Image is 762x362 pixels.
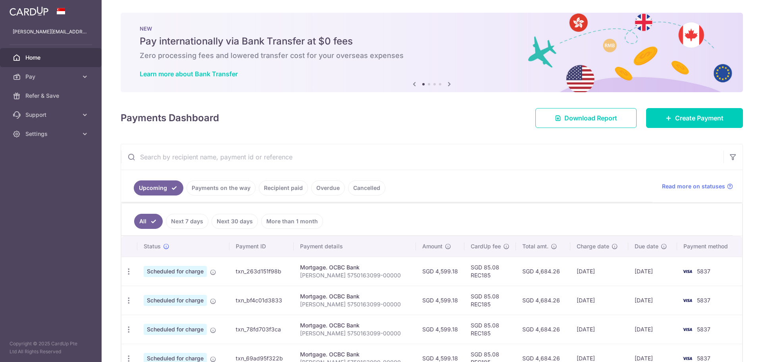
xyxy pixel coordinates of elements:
img: Bank transfer banner [121,13,743,92]
a: Read more on statuses [662,182,733,190]
th: Payment ID [229,236,294,257]
a: Cancelled [348,180,385,196]
a: Overdue [311,180,345,196]
p: [PERSON_NAME] 5750163099-00000 [300,329,410,337]
span: 5837 [697,355,710,362]
td: SGD 4,684.26 [516,286,570,315]
td: SGD 4,684.26 [516,315,570,344]
img: Bank Card [679,325,695,334]
div: Mortgage. OCBC Bank [300,350,410,358]
td: [DATE] [628,286,677,315]
td: SGD 4,599.18 [416,286,464,315]
th: Payment method [677,236,742,257]
h5: Pay internationally via Bank Transfer at $0 fees [140,35,724,48]
a: Payments on the way [187,180,256,196]
span: Scheduled for charge [144,266,207,277]
td: SGD 4,599.18 [416,315,464,344]
td: txn_bf4c01d3833 [229,286,294,315]
span: Home [25,54,78,62]
img: Bank Card [679,296,695,305]
span: Create Payment [675,113,724,123]
a: All [134,214,163,229]
input: Search by recipient name, payment id or reference [121,144,724,170]
a: Create Payment [646,108,743,128]
h4: Payments Dashboard [121,111,219,125]
span: Total amt. [522,242,548,250]
div: Mortgage. OCBC Bank [300,263,410,271]
span: Read more on statuses [662,182,725,190]
h6: Zero processing fees and lowered transfer cost for your overseas expenses [140,51,724,60]
div: Mortgage. OCBC Bank [300,321,410,329]
td: txn_78fd703f3ca [229,315,294,344]
span: Pay [25,73,78,81]
a: Next 30 days [212,214,258,229]
span: Amount [422,242,443,250]
td: SGD 85.08 REC185 [464,286,516,315]
td: SGD 85.08 REC185 [464,315,516,344]
p: [PERSON_NAME][EMAIL_ADDRESS][DOMAIN_NAME] [13,28,89,36]
a: Next 7 days [166,214,208,229]
th: Payment details [294,236,416,257]
span: Due date [635,242,658,250]
p: [PERSON_NAME] 5750163099-00000 [300,271,410,279]
td: SGD 85.08 REC185 [464,257,516,286]
td: [DATE] [570,286,628,315]
td: [DATE] [628,315,677,344]
div: Mortgage. OCBC Bank [300,292,410,300]
img: Bank Card [679,267,695,276]
span: Scheduled for charge [144,324,207,335]
a: Recipient paid [259,180,308,196]
p: [PERSON_NAME] 5750163099-00000 [300,300,410,308]
td: [DATE] [570,315,628,344]
td: [DATE] [570,257,628,286]
span: Scheduled for charge [144,295,207,306]
span: 5837 [697,297,710,304]
a: Learn more about Bank Transfer [140,70,238,78]
a: Download Report [535,108,637,128]
td: SGD 4,684.26 [516,257,570,286]
p: NEW [140,25,724,32]
span: Charge date [577,242,609,250]
span: Support [25,111,78,119]
td: [DATE] [628,257,677,286]
span: Download Report [564,113,617,123]
a: More than 1 month [261,214,323,229]
img: CardUp [10,6,48,16]
span: Refer & Save [25,92,78,100]
span: CardUp fee [471,242,501,250]
a: Upcoming [134,180,183,196]
span: 5837 [697,268,710,275]
td: txn_263d151f98b [229,257,294,286]
td: SGD 4,599.18 [416,257,464,286]
span: Settings [25,130,78,138]
span: 5837 [697,326,710,333]
span: Status [144,242,161,250]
